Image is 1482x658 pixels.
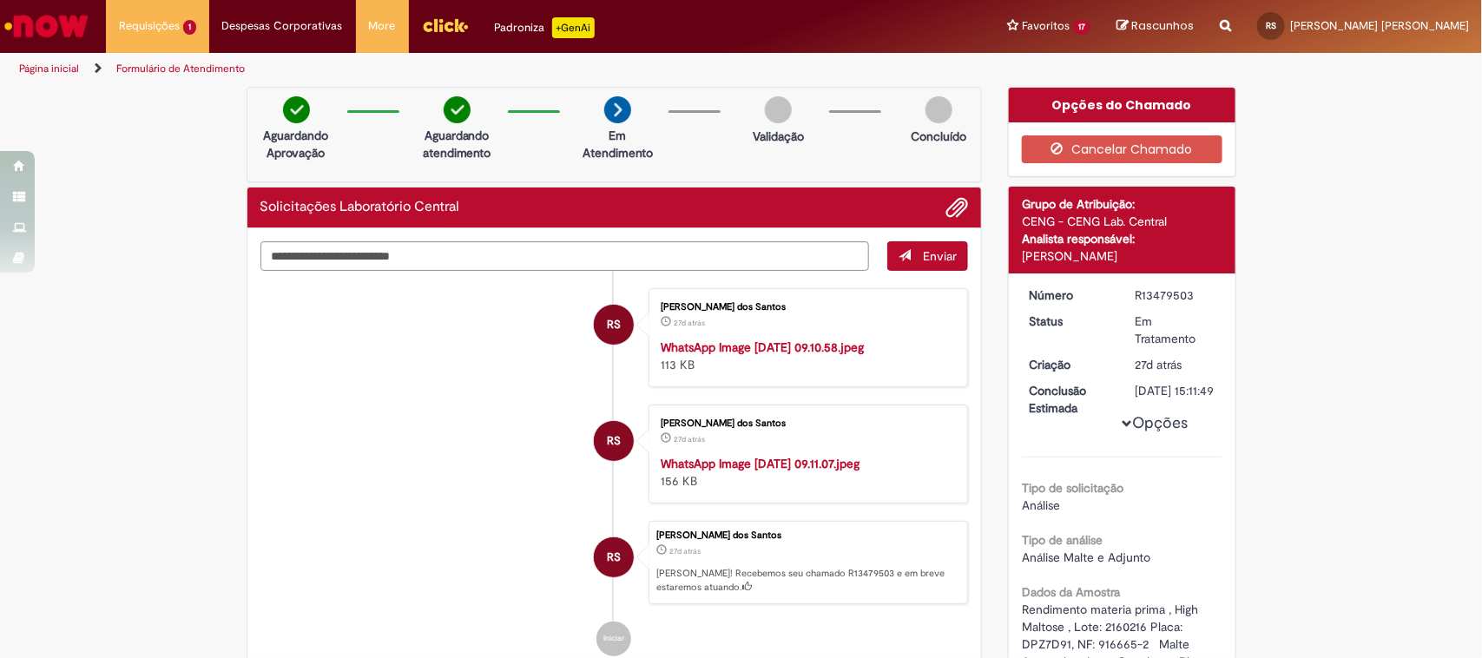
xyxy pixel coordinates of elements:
a: Formulário de Atendimento [116,62,245,76]
b: Dados da Amostra [1022,584,1120,600]
img: click_logo_yellow_360x200.png [422,12,469,38]
dt: Criação [1016,356,1123,373]
dt: Status [1016,313,1123,330]
h2: Solicitações Laboratório Central Histórico de tíquete [260,200,460,215]
span: Favoritos [1022,17,1070,35]
ul: Trilhas de página [13,53,975,85]
time: 04/09/2025 09:11:41 [674,434,705,444]
div: [DATE] 15:11:49 [1136,382,1216,399]
button: Enviar [887,241,968,271]
div: CENG - CENG Lab. Central [1022,213,1222,230]
div: 04/09/2025 09:11:44 [1136,356,1216,373]
div: Padroniza [495,17,595,38]
div: R13479503 [1136,286,1216,304]
div: Em Tratamento [1136,313,1216,347]
span: 27d atrás [669,546,701,556]
p: +GenAi [552,17,595,38]
p: Validação [753,128,804,145]
li: Rogerio Junior Lazareti dos Santos [260,521,969,604]
div: 156 KB [661,455,950,490]
span: More [369,17,396,35]
div: Rogerio Junior Lazareti dos Santos [594,537,634,577]
span: 17 [1073,20,1090,35]
p: Concluído [911,128,966,145]
img: img-circle-grey.png [765,96,792,123]
p: Aguardando Aprovação [254,127,339,161]
b: Tipo de análise [1022,532,1103,548]
time: 04/09/2025 09:11:42 [674,318,705,328]
div: [PERSON_NAME] [1022,247,1222,265]
a: Rascunhos [1116,18,1194,35]
time: 04/09/2025 09:11:44 [669,546,701,556]
p: Aguardando atendimento [415,127,499,161]
span: Análise Malte e Adjunto [1022,549,1150,565]
time: 04/09/2025 09:11:44 [1136,357,1182,372]
span: RS [607,536,621,578]
span: Enviar [923,248,957,264]
div: Grupo de Atribuição: [1022,195,1222,213]
span: RS [607,304,621,345]
span: Requisições [119,17,180,35]
span: Análise [1022,497,1060,513]
b: Tipo de solicitação [1022,480,1123,496]
div: Rogerio Junior Lazareti dos Santos [594,305,634,345]
span: 27d atrás [674,434,705,444]
img: arrow-next.png [604,96,631,123]
span: 27d atrás [674,318,705,328]
div: [PERSON_NAME] dos Santos [661,418,950,429]
div: Opções do Chamado [1009,88,1235,122]
img: check-circle-green.png [444,96,471,123]
a: WhatsApp Image [DATE] 09.11.07.jpeg [661,456,860,471]
div: 113 KB [661,339,950,373]
p: Em Atendimento [576,127,660,161]
textarea: Digite sua mensagem aqui... [260,241,870,272]
img: ServiceNow [2,9,91,43]
div: [PERSON_NAME] dos Santos [661,302,950,313]
button: Cancelar Chamado [1022,135,1222,163]
span: Despesas Corporativas [222,17,343,35]
button: Adicionar anexos [945,196,968,219]
dt: Conclusão Estimada [1016,382,1123,417]
div: Analista responsável: [1022,230,1222,247]
span: Rascunhos [1131,17,1194,34]
a: WhatsApp Image [DATE] 09.10.58.jpeg [661,339,864,355]
div: [PERSON_NAME] dos Santos [656,530,958,541]
a: Página inicial [19,62,79,76]
p: [PERSON_NAME]! Recebemos seu chamado R13479503 e em breve estaremos atuando. [656,567,958,594]
span: 1 [183,20,196,35]
span: 27d atrás [1136,357,1182,372]
img: img-circle-grey.png [925,96,952,123]
span: RS [607,420,621,462]
img: check-circle-green.png [283,96,310,123]
div: Rogerio Junior Lazareti dos Santos [594,421,634,461]
span: RS [1266,20,1276,31]
span: [PERSON_NAME] [PERSON_NAME] [1290,18,1469,33]
dt: Número [1016,286,1123,304]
